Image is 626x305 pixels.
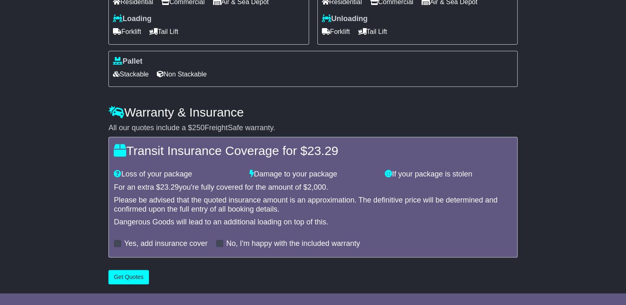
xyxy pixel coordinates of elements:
[192,124,204,132] span: 250
[108,270,149,284] button: Get Quotes
[358,25,387,38] span: Tail Lift
[114,144,512,157] h4: Transit Insurance Coverage for $
[114,183,512,192] div: For an extra $ you're fully covered for the amount of $ .
[113,25,141,38] span: Forklift
[322,14,368,24] label: Unloading
[307,144,338,157] span: 23.29
[108,105,518,119] h4: Warranty & Insurance
[160,183,179,191] span: 23.29
[114,196,512,214] div: Please be advised that the quoted insurance amount is an approximation. The definitive price will...
[226,239,360,248] label: No, I'm happy with the included warranty
[113,68,149,81] span: Stackable
[108,124,518,133] div: All our quotes include a $ FreightSafe warranty.
[114,218,512,227] div: Dangerous Goods will lead to an additional loading on top of this.
[307,183,326,191] span: 2,000
[157,68,206,81] span: Non Stackable
[124,239,207,248] label: Yes, add insurance cover
[245,170,381,179] div: Damage to your package
[149,25,178,38] span: Tail Lift
[113,14,151,24] label: Loading
[322,25,350,38] span: Forklift
[110,170,245,179] div: Loss of your package
[113,57,142,66] label: Pallet
[381,170,516,179] div: If your package is stolen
